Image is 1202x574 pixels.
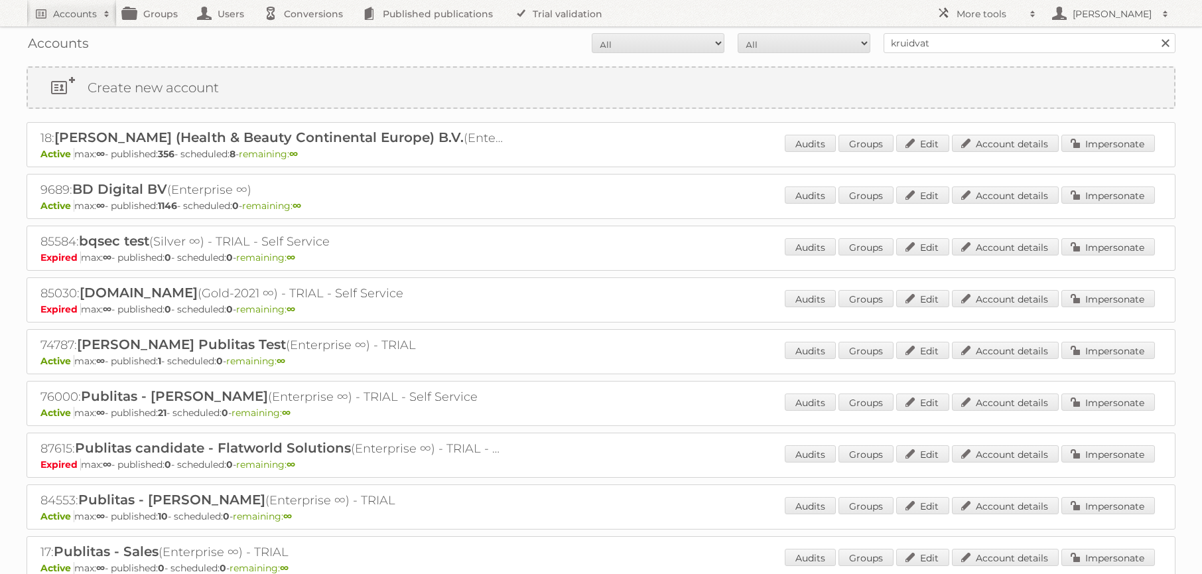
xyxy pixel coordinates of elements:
[96,148,105,160] strong: ∞
[785,549,836,566] a: Audits
[785,394,836,411] a: Audits
[896,186,949,204] a: Edit
[277,355,285,367] strong: ∞
[1061,497,1155,514] a: Impersonate
[1061,445,1155,463] a: Impersonate
[287,251,295,263] strong: ∞
[785,238,836,255] a: Audits
[103,303,111,315] strong: ∞
[785,445,836,463] a: Audits
[282,407,291,419] strong: ∞
[289,148,298,160] strong: ∞
[158,200,177,212] strong: 1146
[158,510,168,522] strong: 10
[103,251,111,263] strong: ∞
[72,181,167,197] span: BD Digital BV
[232,407,291,419] span: remaining:
[236,459,295,470] span: remaining:
[952,290,1059,307] a: Account details
[226,303,233,315] strong: 0
[40,562,1162,574] p: max: - published: - scheduled: -
[40,251,81,263] span: Expired
[838,445,894,463] a: Groups
[896,394,949,411] a: Edit
[952,549,1059,566] a: Account details
[896,290,949,307] a: Edit
[158,407,167,419] strong: 21
[40,562,74,574] span: Active
[165,303,171,315] strong: 0
[96,562,105,574] strong: ∞
[78,492,265,508] span: Publitas - [PERSON_NAME]
[40,543,505,561] h2: 17: (Enterprise ∞) - TRIAL
[54,129,464,145] span: [PERSON_NAME] (Health & Beauty Continental Europe) B.V.
[40,285,505,302] h2: 85030: (Gold-2021 ∞) - TRIAL - Self Service
[81,388,268,404] span: Publitas - [PERSON_NAME]
[232,200,239,212] strong: 0
[896,549,949,566] a: Edit
[838,290,894,307] a: Groups
[40,510,1162,522] p: max: - published: - scheduled: -
[96,510,105,522] strong: ∞
[165,459,171,470] strong: 0
[1061,238,1155,255] a: Impersonate
[1061,135,1155,152] a: Impersonate
[293,200,301,212] strong: ∞
[1061,549,1155,566] a: Impersonate
[896,342,949,359] a: Edit
[40,407,1162,419] p: max: - published: - scheduled: -
[230,148,235,160] strong: 8
[1061,394,1155,411] a: Impersonate
[896,238,949,255] a: Edit
[952,186,1059,204] a: Account details
[96,200,105,212] strong: ∞
[40,200,1162,212] p: max: - published: - scheduled: -
[239,148,298,160] span: remaining:
[838,186,894,204] a: Groups
[40,129,505,147] h2: 18: (Enterprise ∞)
[40,407,74,419] span: Active
[785,342,836,359] a: Audits
[233,510,292,522] span: remaining:
[40,459,81,470] span: Expired
[785,135,836,152] a: Audits
[230,562,289,574] span: remaining:
[785,186,836,204] a: Audits
[226,459,233,470] strong: 0
[40,459,1162,470] p: max: - published: - scheduled: -
[40,233,505,250] h2: 85584: (Silver ∞) - TRIAL - Self Service
[40,336,505,354] h2: 74787: (Enterprise ∞) - TRIAL
[223,510,230,522] strong: 0
[838,342,894,359] a: Groups
[226,355,285,367] span: remaining:
[1061,290,1155,307] a: Impersonate
[280,562,289,574] strong: ∞
[158,148,174,160] strong: 356
[40,355,1162,367] p: max: - published: - scheduled: -
[785,290,836,307] a: Audits
[77,336,286,352] span: [PERSON_NAME] Publitas Test
[838,394,894,411] a: Groups
[40,388,505,405] h2: 76000: (Enterprise ∞) - TRIAL - Self Service
[40,510,74,522] span: Active
[952,238,1059,255] a: Account details
[40,181,505,198] h2: 9689: (Enterprise ∞)
[287,303,295,315] strong: ∞
[165,251,171,263] strong: 0
[287,459,295,470] strong: ∞
[952,135,1059,152] a: Account details
[896,135,949,152] a: Edit
[54,543,159,559] span: Publitas - Sales
[40,251,1162,263] p: max: - published: - scheduled: -
[226,251,233,263] strong: 0
[283,510,292,522] strong: ∞
[40,200,74,212] span: Active
[40,303,81,315] span: Expired
[1061,342,1155,359] a: Impersonate
[96,407,105,419] strong: ∞
[96,355,105,367] strong: ∞
[957,7,1023,21] h2: More tools
[236,303,295,315] span: remaining:
[28,68,1174,108] a: Create new account
[1069,7,1156,21] h2: [PERSON_NAME]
